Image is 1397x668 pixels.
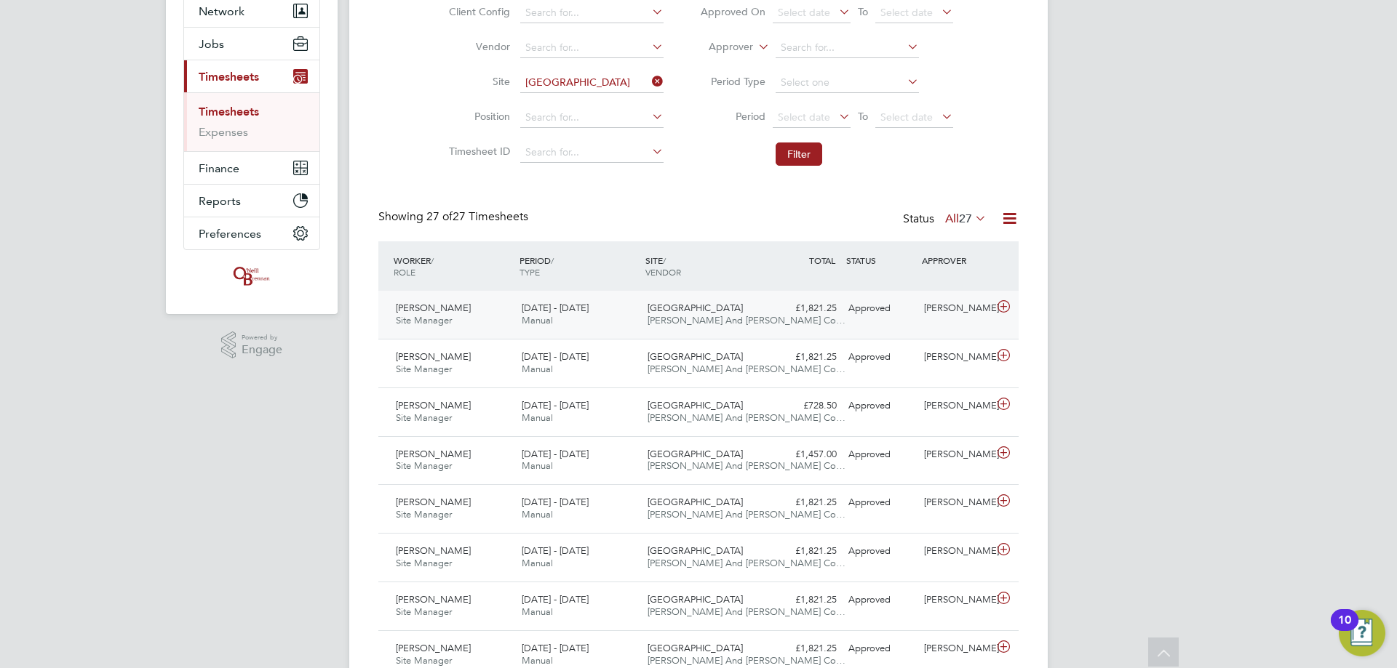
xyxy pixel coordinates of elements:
[522,459,553,472] span: Manual
[843,394,918,418] div: Approved
[378,209,531,225] div: Showing
[700,75,765,88] label: Period Type
[903,209,990,230] div: Status
[426,209,453,224] span: 27 of
[396,496,471,508] span: [PERSON_NAME]
[776,142,822,166] button: Filter
[445,145,510,158] label: Timesheet ID
[199,105,259,118] a: Timesheets
[522,605,553,618] span: Manual
[918,443,994,467] div: [PERSON_NAME]
[522,544,589,557] span: [DATE] - [DATE]
[522,411,553,424] span: Manual
[648,448,743,460] span: [GEOGRAPHIC_DATA]
[426,209,528,224] span: 27 Timesheets
[396,302,471,314] span: [PERSON_NAME]
[853,107,872,126] span: To
[645,266,681,278] span: VENDOR
[199,37,224,51] span: Jobs
[520,3,664,23] input: Search for...
[648,605,845,618] span: [PERSON_NAME] And [PERSON_NAME] Co…
[767,491,843,515] div: £1,821.25
[520,108,664,128] input: Search for...
[199,161,239,175] span: Finance
[843,637,918,661] div: Approved
[918,345,994,369] div: [PERSON_NAME]
[809,254,835,266] span: TOTAL
[522,363,553,375] span: Manual
[918,394,994,418] div: [PERSON_NAME]
[184,28,319,60] button: Jobs
[199,125,248,139] a: Expenses
[184,217,319,249] button: Preferences
[394,266,415,278] span: ROLE
[199,4,244,18] span: Network
[396,593,471,605] span: [PERSON_NAME]
[700,5,765,18] label: Approved On
[843,247,918,273] div: STATUS
[396,363,452,375] span: Site Manager
[918,247,994,273] div: APPROVER
[522,448,589,460] span: [DATE] - [DATE]
[648,544,743,557] span: [GEOGRAPHIC_DATA]
[522,557,553,569] span: Manual
[648,399,743,411] span: [GEOGRAPHIC_DATA]
[522,350,589,363] span: [DATE] - [DATE]
[396,508,452,520] span: Site Manager
[648,350,743,363] span: [GEOGRAPHIC_DATA]
[648,363,845,375] span: [PERSON_NAME] And [PERSON_NAME] Co…
[776,38,919,58] input: Search for...
[221,331,283,359] a: Powered byEngage
[396,314,452,326] span: Site Manager
[522,642,589,654] span: [DATE] - [DATE]
[199,227,261,241] span: Preferences
[551,254,554,266] span: /
[183,265,320,288] a: Go to home page
[648,593,743,605] span: [GEOGRAPHIC_DATA]
[918,491,994,515] div: [PERSON_NAME]
[648,411,845,424] span: [PERSON_NAME] And [PERSON_NAME] Co…
[396,350,471,363] span: [PERSON_NAME]
[648,508,845,520] span: [PERSON_NAME] And [PERSON_NAME] Co…
[520,73,664,93] input: Search for...
[242,344,282,356] span: Engage
[396,411,452,424] span: Site Manager
[648,459,845,472] span: [PERSON_NAME] And [PERSON_NAME] Co…
[767,394,843,418] div: £728.50
[396,557,452,569] span: Site Manager
[522,654,553,667] span: Manual
[522,593,589,605] span: [DATE] - [DATE]
[522,496,589,508] span: [DATE] - [DATE]
[396,448,471,460] span: [PERSON_NAME]
[776,73,919,93] input: Select one
[431,254,434,266] span: /
[520,38,664,58] input: Search for...
[520,142,664,163] input: Search for...
[648,642,743,654] span: [GEOGRAPHIC_DATA]
[767,443,843,467] div: £1,457.00
[767,539,843,563] div: £1,821.25
[843,539,918,563] div: Approved
[242,331,282,344] span: Powered by
[184,92,319,151] div: Timesheets
[959,212,972,226] span: 27
[778,110,830,124] span: Select date
[445,5,510,18] label: Client Config
[843,588,918,612] div: Approved
[522,314,553,326] span: Manual
[767,637,843,661] div: £1,821.25
[396,544,471,557] span: [PERSON_NAME]
[396,605,452,618] span: Site Manager
[184,152,319,184] button: Finance
[663,254,666,266] span: /
[880,6,933,19] span: Select date
[199,70,259,84] span: Timesheets
[918,297,994,321] div: [PERSON_NAME]
[390,247,516,285] div: WORKER
[445,110,510,123] label: Position
[648,557,845,569] span: [PERSON_NAME] And [PERSON_NAME] Co…
[642,247,768,285] div: SITE
[396,642,471,654] span: [PERSON_NAME]
[445,75,510,88] label: Site
[396,654,452,667] span: Site Manager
